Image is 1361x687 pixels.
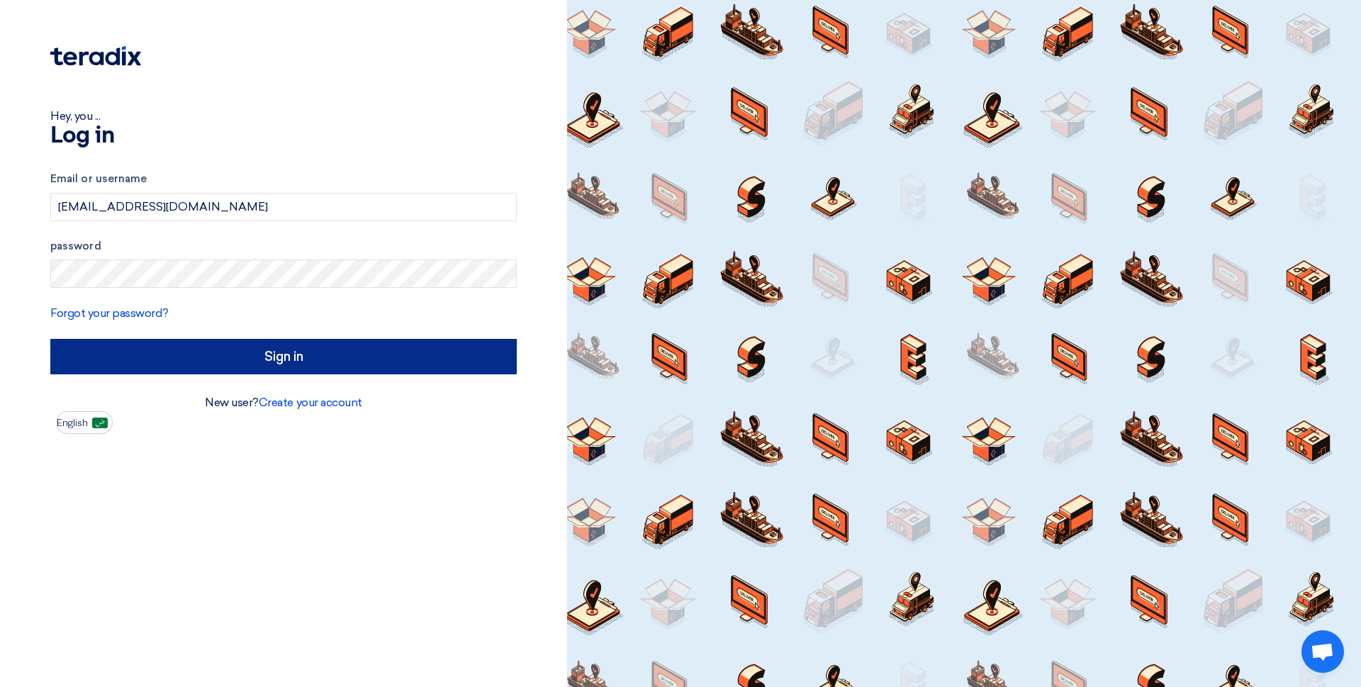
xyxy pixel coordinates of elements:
[50,125,114,147] font: Log in
[1301,630,1344,673] div: Open chat
[205,396,259,409] font: New user?
[50,193,517,221] input: Enter your business email or username
[92,418,108,428] img: ar-AR.png
[259,396,362,409] a: Create your account
[50,306,169,320] a: Forgot your password?
[56,411,113,434] button: English
[50,172,147,185] font: Email or username
[57,417,88,429] font: English
[50,109,100,123] font: Hey, you ...
[50,240,101,252] font: password
[50,339,517,374] input: Sign in
[50,46,141,66] img: Teradix logo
